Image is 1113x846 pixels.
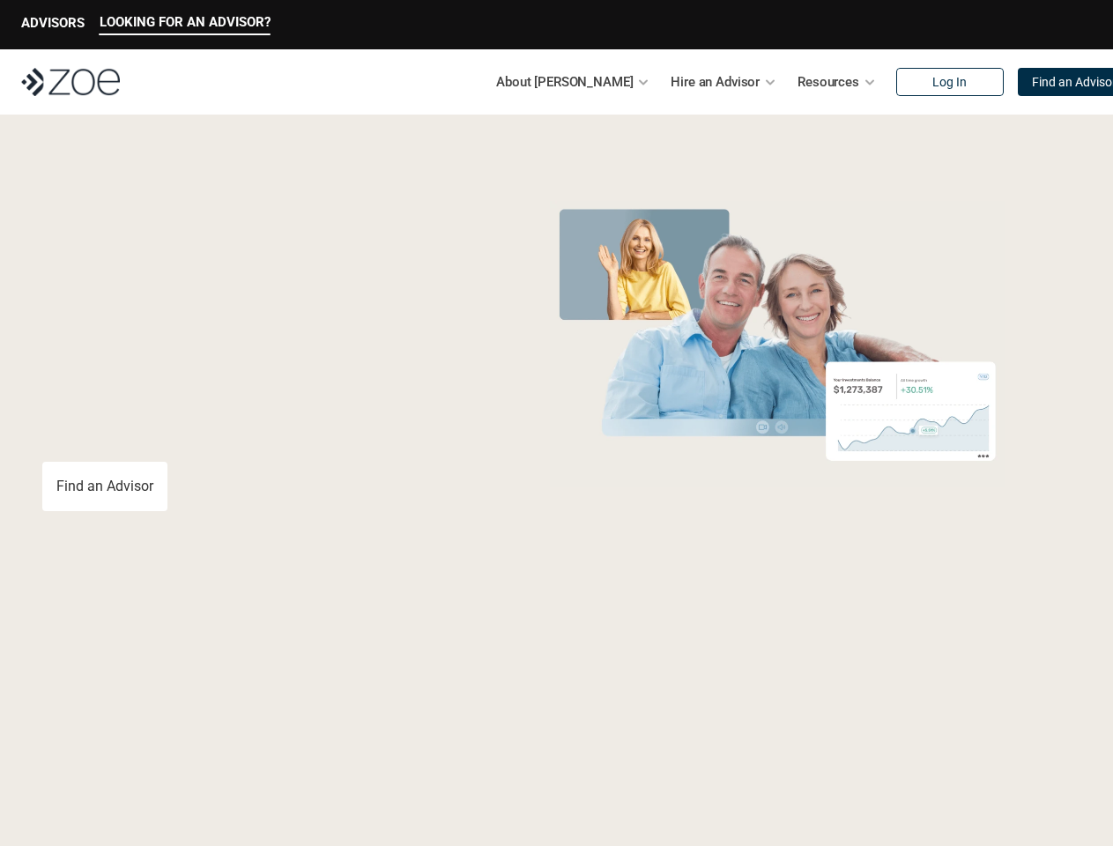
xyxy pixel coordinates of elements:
[798,69,859,95] p: Resources
[496,69,633,95] p: About [PERSON_NAME]
[100,14,271,30] p: LOOKING FOR AN ADVISOR?
[21,15,85,31] p: ADVISORS
[932,75,967,90] p: Log In
[42,462,167,511] a: Find an Advisor
[896,68,1004,96] a: Log In
[42,195,434,263] span: Grow Your Wealth
[533,498,1022,508] em: The information in the visuals above is for illustrative purposes only and does not represent an ...
[42,398,485,441] p: You deserve an advisor you can trust. [PERSON_NAME], hire, and invest with vetted, fiduciary, fin...
[42,254,398,381] span: with a Financial Advisor
[671,69,760,95] p: Hire an Advisor
[56,478,153,494] p: Find an Advisor
[42,692,1071,776] p: Loremipsum: *DolOrsi Ametconsecte adi Eli Seddoeius tem inc utlaboreet. Dol 8689 MagNaal Enimadmi...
